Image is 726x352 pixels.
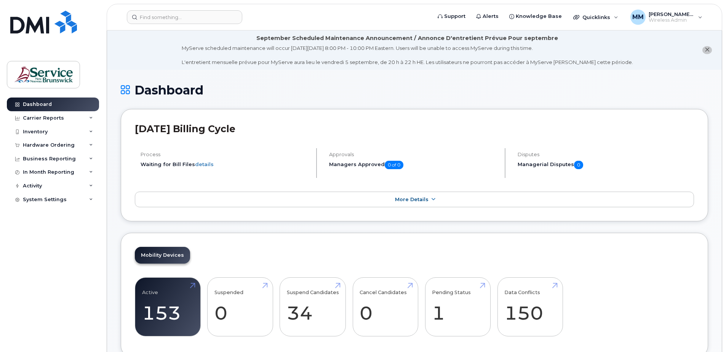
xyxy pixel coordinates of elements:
span: 0 of 0 [385,161,403,169]
div: MyServe scheduled maintenance will occur [DATE][DATE] 8:00 PM - 10:00 PM Eastern. Users will be u... [182,45,633,66]
div: September Scheduled Maintenance Announcement / Annonce D'entretient Prévue Pour septembre [256,34,558,42]
h5: Managerial Disputes [518,161,694,169]
span: 0 [574,161,583,169]
h4: Process [141,152,310,157]
a: Suspended 0 [214,282,266,332]
a: Data Conflicts 150 [504,282,556,332]
a: Pending Status 1 [432,282,483,332]
h4: Approvals [329,152,498,157]
h1: Dashboard [121,83,708,97]
h5: Managers Approved [329,161,498,169]
h4: Disputes [518,152,694,157]
li: Waiting for Bill Files [141,161,310,168]
a: details [195,161,214,167]
a: Active 153 [142,282,193,332]
h2: [DATE] Billing Cycle [135,123,694,134]
a: Mobility Devices [135,247,190,264]
a: Cancel Candidates 0 [360,282,411,332]
a: Suspend Candidates 34 [287,282,339,332]
span: More Details [395,197,429,202]
button: close notification [702,46,712,54]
